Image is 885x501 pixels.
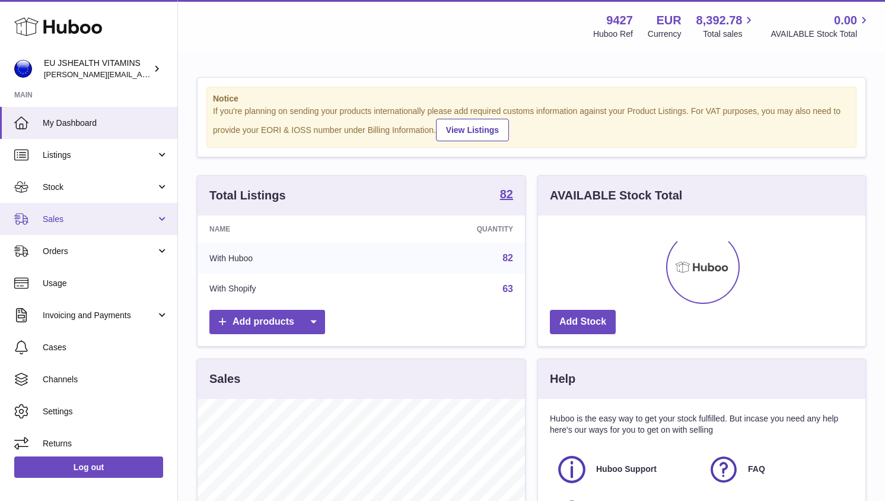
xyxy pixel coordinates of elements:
th: Name [198,215,374,243]
a: Huboo Support [556,454,696,486]
h3: Sales [209,371,240,387]
a: 8,392.78 Total sales [696,12,756,40]
h3: Help [550,371,575,387]
h3: AVAILABLE Stock Total [550,188,682,204]
strong: EUR [656,12,681,28]
span: Invoicing and Payments [43,310,156,321]
span: Usage [43,278,168,289]
div: Huboo Ref [593,28,633,40]
a: 82 [500,188,513,202]
h3: Total Listings [209,188,286,204]
a: Log out [14,456,163,478]
a: View Listings [436,119,509,141]
span: Sales [43,214,156,225]
div: Currency [648,28,682,40]
span: Stock [43,182,156,193]
a: FAQ [708,454,848,486]
strong: 82 [500,188,513,200]
span: My Dashboard [43,118,168,129]
span: Cases [43,342,168,353]
a: 82 [502,253,513,263]
a: Add Stock [550,310,616,334]
p: Huboo is the easy way to get your stock fulfilled. But incase you need any help here's our ways f... [550,413,854,436]
strong: Notice [213,93,850,104]
a: 63 [502,284,513,294]
span: 0.00 [834,12,857,28]
a: Add products [209,310,325,334]
span: Listings [43,150,156,161]
span: Channels [43,374,168,385]
span: Huboo Support [596,464,657,475]
strong: 9427 [606,12,633,28]
th: Quantity [374,215,525,243]
td: With Shopify [198,274,374,305]
span: Orders [43,246,156,257]
span: Returns [43,438,168,449]
span: FAQ [748,464,765,475]
div: EU JSHEALTH VITAMINS [44,58,151,80]
a: 0.00 AVAILABLE Stock Total [771,12,871,40]
span: [PERSON_NAME][EMAIL_ADDRESS][DOMAIN_NAME] [44,69,238,79]
span: Total sales [703,28,756,40]
span: 8,392.78 [696,12,743,28]
td: With Huboo [198,243,374,274]
span: AVAILABLE Stock Total [771,28,871,40]
div: If you're planning on sending your products internationally please add required customs informati... [213,106,850,141]
span: Settings [43,406,168,417]
img: laura@jessicasepel.com [14,60,32,78]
